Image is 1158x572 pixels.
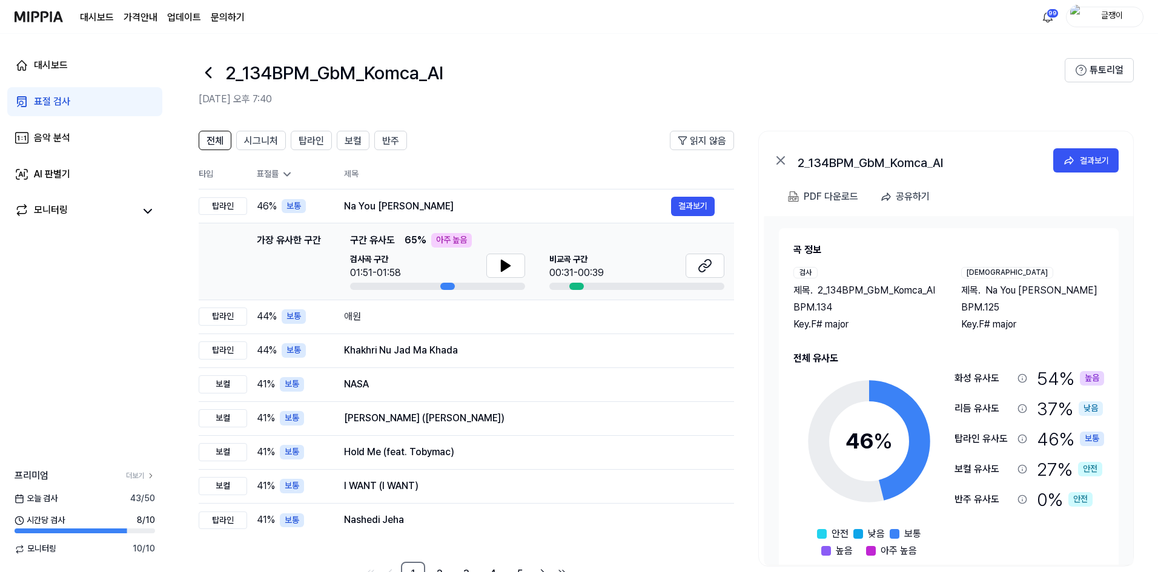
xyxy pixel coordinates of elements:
div: [PERSON_NAME] ([PERSON_NAME]) [344,411,715,426]
div: 탑라인 [199,511,247,530]
div: 보컬 [199,477,247,495]
h2: 전체 유사도 [793,351,1104,366]
div: PDF 다운로드 [804,189,858,205]
a: 모니터링 [15,203,136,220]
div: Nashedi Jeha [344,513,715,527]
a: 대시보드 [80,10,114,25]
a: 결과보기 [671,197,715,216]
div: 리듬 유사도 [955,401,1013,416]
div: 보컬 [199,409,247,427]
div: 안전 [1078,462,1102,476]
button: 전체 [199,131,231,150]
div: 탑라인 [199,341,247,360]
span: 모니터링 [15,543,56,555]
span: 44 % [257,309,277,324]
div: 27 % [1037,456,1102,482]
button: 보컬 [337,131,369,150]
div: 탑라인 유사도 [955,432,1013,446]
div: [DEMOGRAPHIC_DATA] [961,267,1053,278]
div: 00:31-00:39 [549,266,604,280]
div: Na You [PERSON_NAME] [344,199,671,214]
th: 제목 [344,160,734,189]
button: PDF 다운로드 [786,185,861,209]
a: 업데이트 [167,10,201,25]
div: 보컬 [199,443,247,461]
div: 보통 [280,479,304,493]
span: 제목 . [793,283,813,298]
span: Na You [PERSON_NAME] [985,283,1097,298]
span: 안전 [832,527,849,541]
span: 41 % [257,479,275,493]
div: 보통 [282,343,306,358]
div: 애원 [344,309,715,324]
span: 읽지 않음 [690,134,726,148]
span: 41 % [257,445,275,459]
button: 결과보기 [1053,148,1119,173]
div: 37 % [1037,396,1103,421]
th: 타입 [199,160,247,189]
button: 시그니처 [236,131,286,150]
span: 보컬 [345,134,362,148]
a: 표절 검사 [7,87,162,116]
div: 보통 [282,309,306,324]
span: 비교곡 구간 [549,254,604,266]
span: 오늘 검사 [15,493,58,505]
div: 보통 [280,445,304,459]
span: 높음 [836,544,853,558]
div: AI 판별기 [34,167,70,182]
button: 읽지 않음 [670,131,734,150]
div: 01:51-01:58 [350,266,401,280]
div: 표절 검사 [34,94,70,109]
span: 시그니처 [244,134,278,148]
span: 시간당 검사 [15,514,65,527]
div: 대시보드 [34,58,68,73]
div: 46 [845,425,893,458]
div: 보통 [280,411,304,426]
div: 모니터링 [34,203,68,220]
a: 곡 정보검사제목.2_134BPM_GbM_Komca_AIBPM.134Key.F# major[DEMOGRAPHIC_DATA]제목.Na You [PERSON_NAME]BPM.125... [764,216,1133,565]
div: 보컬 [199,375,247,393]
div: 반주 유사도 [955,492,1013,507]
div: 안전 [1068,492,1093,507]
div: Key. F# major [793,317,937,332]
button: 공유하기 [875,185,939,209]
img: PDF Download [788,191,799,202]
div: 0 % [1037,487,1093,512]
div: 결과보기 [1080,154,1109,167]
span: 41 % [257,513,275,527]
div: 탑라인 [199,197,247,215]
div: 보통 [1080,432,1104,446]
div: 공유하기 [896,189,930,205]
div: BPM. 125 [961,300,1105,315]
a: 음악 분석 [7,123,162,153]
a: 더보기 [126,471,155,481]
h2: [DATE] 오후 7:40 [199,92,1065,107]
button: 가격안내 [124,10,157,25]
span: 보통 [904,527,921,541]
div: 보통 [280,377,304,392]
div: 낮음 [1079,401,1103,416]
span: 프리미엄 [15,468,48,483]
span: 43 / 50 [130,493,155,505]
h2: 곡 정보 [793,243,1104,257]
div: Key. F# major [961,317,1105,332]
button: 반주 [374,131,407,150]
button: profile글쟁이 [1066,7,1143,27]
img: profile [1070,5,1085,29]
span: 반주 [382,134,399,148]
div: 탑라인 [199,307,247,326]
span: 구간 유사도 [350,233,395,248]
span: 46 % [257,199,277,214]
div: 검사 [793,267,818,278]
div: 46 % [1037,426,1104,452]
div: 보컬 유사도 [955,462,1013,476]
div: 높음 [1080,371,1104,386]
a: 문의하기 [211,10,245,25]
span: 아주 높음 [881,544,917,558]
div: 2_134BPM_GbM_Komca_AI [798,153,1040,168]
span: 10 / 10 [133,543,155,555]
div: 글쟁이 [1088,10,1136,23]
div: 음악 분석 [34,131,70,145]
button: 탑라인 [291,131,332,150]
